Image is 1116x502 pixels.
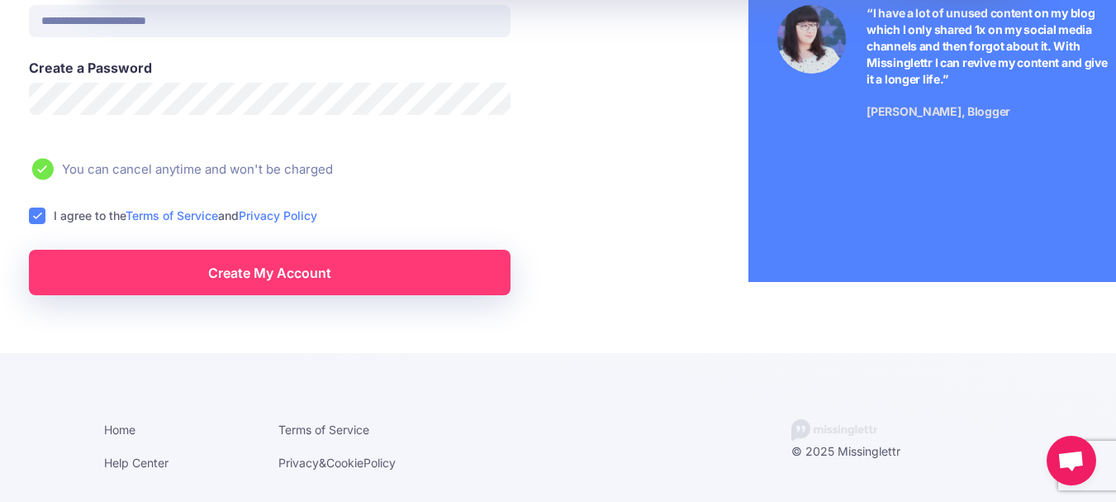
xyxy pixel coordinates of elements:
label: I agree to the and [54,206,317,225]
a: Open chat [1047,436,1096,485]
span: [PERSON_NAME], Blogger [867,104,1010,118]
label: Create a Password [29,58,511,78]
a: Privacy Policy [239,208,317,222]
a: Cookie [326,456,363,470]
img: Testimonial by Jeniffer Kosche [777,5,846,74]
a: Terms of Service [126,208,218,222]
li: You can cancel anytime and won't be charged [29,158,612,180]
div: © 2025 Missinglettr [791,441,1025,461]
p: “I have a lot of unused content on my blog which I only shared 1x on my social media channels and... [867,5,1111,88]
li: & Policy [278,452,429,473]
